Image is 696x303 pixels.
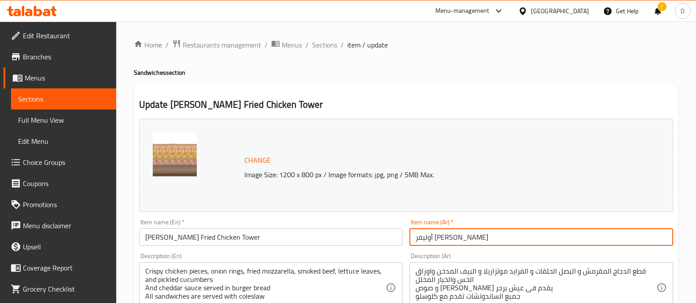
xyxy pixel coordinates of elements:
[244,154,271,167] span: Change
[4,46,116,67] a: Branches
[23,220,109,231] span: Menu disclaimer
[153,132,197,176] img: mmw_638234395181633155rem638493728656911420.png
[4,194,116,215] a: Promotions
[531,6,589,16] div: [GEOGRAPHIC_DATA]
[4,215,116,236] a: Menu disclaimer
[241,151,274,169] button: Change
[139,98,673,111] h2: Update [PERSON_NAME] Fried Chicken Tower
[23,284,109,294] span: Grocery Checklist
[134,68,678,77] h4: Sandwiches section
[4,236,116,257] a: Upsell
[4,25,116,46] a: Edit Restaurant
[23,178,109,189] span: Coupons
[409,228,673,246] input: Enter name Ar
[139,228,403,246] input: Enter name En
[4,173,116,194] a: Coupons
[4,278,116,299] a: Grocery Checklist
[271,39,302,51] a: Menus
[18,136,109,146] span: Edit Menu
[23,241,109,252] span: Upsell
[25,73,109,83] span: Menus
[134,40,162,50] a: Home
[11,110,116,131] a: Full Menu View
[23,157,109,168] span: Choice Groups
[265,40,268,50] li: /
[681,6,685,16] span: D
[435,6,490,16] div: Menu-management
[23,263,109,273] span: Coverage Report
[23,30,109,41] span: Edit Restaurant
[11,88,116,110] a: Sections
[18,94,109,104] span: Sections
[341,40,344,50] li: /
[11,131,116,152] a: Edit Menu
[183,40,261,50] span: Restaurants management
[4,67,116,88] a: Menus
[166,40,169,50] li: /
[134,39,678,51] nav: breadcrumb
[4,257,116,278] a: Coverage Report
[23,51,109,62] span: Branches
[18,115,109,125] span: Full Menu View
[23,199,109,210] span: Promotions
[347,40,388,50] span: item / update
[241,169,621,180] p: Image Size: 1200 x 800 px / Image formats: jpg, png / 5MB Max.
[4,152,116,173] a: Choice Groups
[172,39,261,51] a: Restaurants management
[312,40,337,50] a: Sections
[282,40,302,50] span: Menus
[306,40,309,50] li: /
